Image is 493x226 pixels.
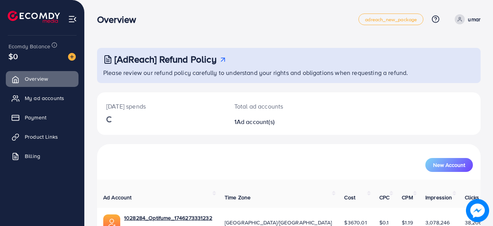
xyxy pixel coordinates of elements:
[379,194,389,201] span: CPC
[25,114,46,121] span: Payment
[97,14,142,25] h3: Overview
[103,68,476,77] p: Please review our refund policy carefully to understand your rights and obligations when requesti...
[433,162,465,168] span: New Account
[25,133,58,141] span: Product Links
[6,71,78,87] a: Overview
[9,42,50,50] span: Ecomdy Balance
[465,194,479,201] span: Clicks
[8,11,60,23] img: logo
[452,14,481,24] a: umar
[68,15,77,24] img: menu
[468,15,481,24] p: umar
[124,214,212,222] a: 1028284_Optifume_1746273331232
[237,117,275,126] span: Ad account(s)
[344,194,355,201] span: Cost
[25,75,48,83] span: Overview
[106,102,216,111] p: [DATE] spends
[103,194,132,201] span: Ad Account
[9,51,18,62] span: $0
[234,102,312,111] p: Total ad accounts
[466,199,489,222] img: image
[6,110,78,125] a: Payment
[25,152,40,160] span: Billing
[6,90,78,106] a: My ad accounts
[425,158,473,172] button: New Account
[25,94,64,102] span: My ad accounts
[68,53,76,61] img: image
[365,17,417,22] span: adreach_new_package
[225,194,251,201] span: Time Zone
[6,148,78,164] a: Billing
[425,194,452,201] span: Impression
[402,194,413,201] span: CPM
[234,118,312,126] h2: 1
[114,54,217,65] h3: [AdReach] Refund Policy
[358,14,423,25] a: adreach_new_package
[6,129,78,144] a: Product Links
